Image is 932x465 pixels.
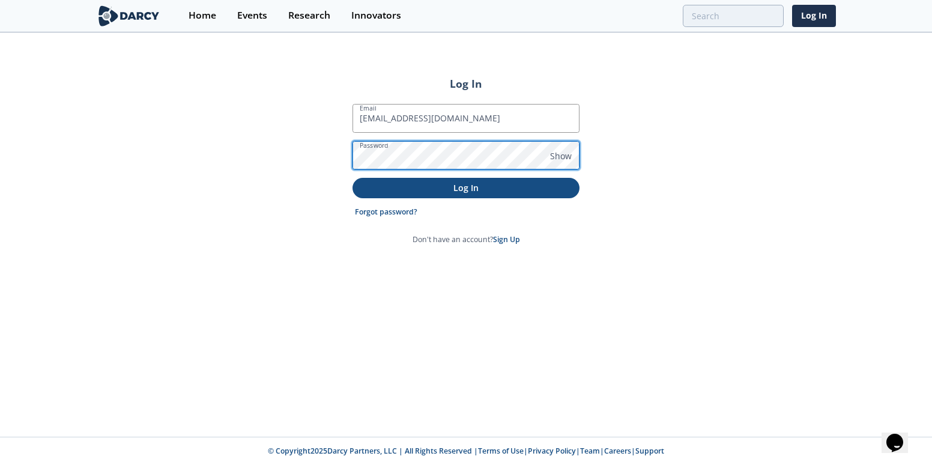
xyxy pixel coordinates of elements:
[360,103,377,113] label: Email
[353,76,579,91] h2: Log In
[96,5,162,26] img: logo-wide.svg
[635,446,664,456] a: Support
[882,417,920,453] iframe: chat widget
[413,234,520,245] p: Don't have an account?
[237,11,267,20] div: Events
[792,5,836,27] a: Log In
[550,150,572,162] span: Show
[528,446,576,456] a: Privacy Policy
[189,11,216,20] div: Home
[604,446,631,456] a: Careers
[351,11,401,20] div: Innovators
[288,11,330,20] div: Research
[493,234,520,245] a: Sign Up
[683,5,784,27] input: Advanced Search
[360,141,389,150] label: Password
[22,446,910,457] p: © Copyright 2025 Darcy Partners, LLC | All Rights Reserved | | | | |
[353,178,579,198] button: Log In
[580,446,600,456] a: Team
[478,446,524,456] a: Terms of Use
[355,207,417,217] a: Forgot password?
[361,181,571,194] p: Log In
